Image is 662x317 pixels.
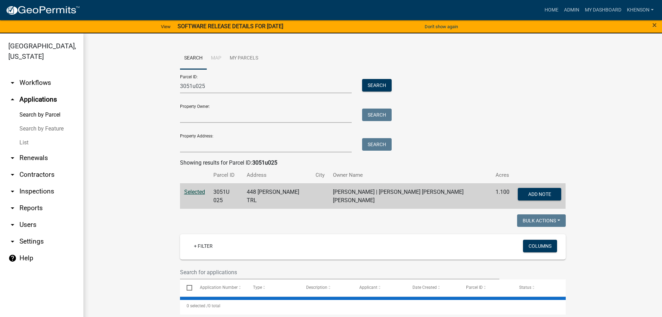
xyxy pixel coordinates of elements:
[246,279,300,296] datatable-header-cell: Type
[253,285,262,290] span: Type
[353,279,406,296] datatable-header-cell: Applicant
[329,167,491,183] th: Owner Name
[329,183,491,209] td: [PERSON_NAME] | [PERSON_NAME] [PERSON_NAME] [PERSON_NAME]
[422,21,461,32] button: Don't show again
[226,47,262,70] a: My Parcels
[180,265,500,279] input: Search for applications
[523,240,557,252] button: Columns
[180,47,207,70] a: Search
[412,285,437,290] span: Date Created
[8,221,17,229] i: arrow_drop_down
[362,109,392,121] button: Search
[188,240,218,252] a: + Filter
[8,237,17,246] i: arrow_drop_down
[528,191,551,197] span: Add Note
[180,159,566,167] div: Showing results for Parcel ID:
[512,279,565,296] datatable-header-cell: Status
[8,187,17,196] i: arrow_drop_down
[517,214,566,227] button: Bulk Actions
[252,159,277,166] strong: 3051u025
[491,183,514,209] td: 1.100
[180,279,193,296] datatable-header-cell: Select
[200,285,238,290] span: Application Number
[362,79,392,92] button: Search
[359,285,377,290] span: Applicant
[8,79,17,87] i: arrow_drop_down
[180,297,566,315] div: 0 total
[519,285,531,290] span: Status
[491,167,514,183] th: Acres
[8,254,17,262] i: help
[8,171,17,179] i: arrow_drop_down
[209,167,243,183] th: Parcel ID
[306,285,327,290] span: Description
[459,279,512,296] datatable-header-cell: Parcel ID
[561,3,582,17] a: Admin
[243,167,312,183] th: Address
[8,204,17,212] i: arrow_drop_down
[582,3,624,17] a: My Dashboard
[518,188,561,200] button: Add Note
[311,167,329,183] th: City
[652,21,657,29] button: Close
[406,279,459,296] datatable-header-cell: Date Created
[158,21,173,32] a: View
[8,154,17,162] i: arrow_drop_down
[243,183,312,209] td: 448 [PERSON_NAME] TRL
[466,285,483,290] span: Parcel ID
[652,20,657,30] span: ×
[8,95,17,104] i: arrow_drop_up
[624,3,656,17] a: khenson
[184,189,205,195] a: Selected
[362,138,392,151] button: Search
[187,303,208,308] span: 0 selected /
[193,279,246,296] datatable-header-cell: Application Number
[542,3,561,17] a: Home
[209,183,243,209] td: 3051U 025
[178,23,283,30] strong: SOFTWARE RELEASE DETAILS FOR [DATE]
[300,279,353,296] datatable-header-cell: Description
